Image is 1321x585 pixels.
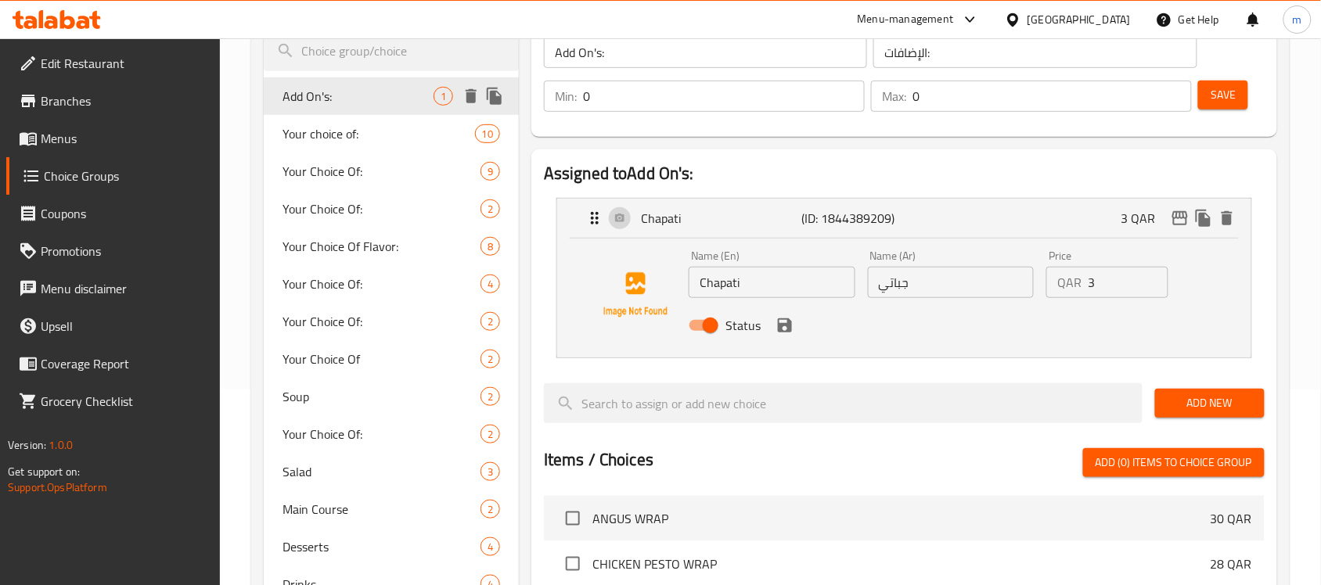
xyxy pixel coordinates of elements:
[8,435,46,455] span: Version:
[481,389,499,404] span: 2
[264,340,519,378] div: Your Choice Of2
[41,354,208,373] span: Coverage Report
[264,31,519,71] input: search
[283,312,481,331] span: Your Choice Of:
[1096,453,1252,472] span: Add (0) items to choice group
[481,427,499,442] span: 2
[544,162,1265,185] h2: Assigned to Add On's:
[1028,11,1131,28] div: [GEOGRAPHIC_DATA]
[481,500,500,519] div: Choices
[8,477,107,497] a: Support.OpsPlatform
[689,267,855,298] input: Enter name En
[434,87,453,106] div: Choices
[1211,554,1252,573] p: 28 QAR
[41,204,208,223] span: Coupons
[555,87,577,106] p: Min:
[264,453,519,490] div: Salad3
[1215,206,1239,230] button: delete
[283,124,474,143] span: Your choice of:
[41,317,208,336] span: Upsell
[283,500,481,519] span: Main Course
[592,554,1211,573] span: CHICKEN PESTO WRAP
[557,199,1251,238] div: Expand
[283,275,481,293] span: Your Choice Of:
[476,127,499,142] span: 10
[6,157,221,195] a: Choice Groups
[283,162,481,181] span: Your Choice Of:
[264,153,519,190] div: Your Choice Of:9
[1192,206,1215,230] button: duplicate
[283,387,481,406] span: Soup
[481,425,500,443] div: Choices
[1155,389,1265,418] button: Add New
[264,190,519,228] div: Your Choice Of:2
[481,237,500,256] div: Choices
[544,192,1265,364] li: ExpandChapatiName (En)Name (Ar)PriceQARStatussave
[858,10,954,29] div: Menu-management
[556,502,589,535] span: Select choice
[868,267,1035,298] input: Enter name Ar
[41,392,208,411] span: Grocery Checklist
[481,314,499,329] span: 2
[264,77,519,115] div: Add On's:1deleteduplicate
[283,462,481,481] span: Salad
[641,209,801,228] p: Chapati
[6,195,221,232] a: Coupons
[481,387,500,406] div: Choices
[283,537,481,556] span: Desserts
[1198,81,1248,109] button: Save
[6,270,221,307] a: Menu disclaimer
[44,167,208,185] span: Choice Groups
[434,89,452,104] span: 1
[49,435,73,455] span: 1.0.0
[264,115,519,153] div: Your choice of:10
[6,45,221,82] a: Edit Restaurant
[264,228,519,265] div: Your Choice Of Flavor:8
[481,275,500,293] div: Choices
[264,378,519,415] div: Soup2
[6,345,221,382] a: Coverage Report
[481,465,499,479] span: 3
[1057,273,1082,292] p: QAR
[41,279,208,298] span: Menu disclaimer
[1088,267,1168,298] input: Please enter price
[481,239,499,254] span: 8
[264,265,519,303] div: Your Choice Of:4
[283,199,481,218] span: Your Choice Of:
[1168,393,1252,413] span: Add New
[6,82,221,120] a: Branches
[483,84,506,108] button: duplicate
[1121,209,1168,228] p: 3 QAR
[459,84,483,108] button: delete
[8,461,80,482] span: Get support on:
[481,277,499,292] span: 4
[6,307,221,345] a: Upsell
[41,54,208,73] span: Edit Restaurant
[264,415,519,453] div: Your Choice Of:2
[882,87,906,106] p: Max:
[6,120,221,157] a: Menus
[481,312,500,331] div: Choices
[41,129,208,148] span: Menus
[283,87,434,106] span: Add On's:
[544,383,1143,423] input: search
[1211,509,1252,528] p: 30 QAR
[592,509,1211,528] span: ANGUS WRAP
[481,164,499,179] span: 9
[1083,448,1265,477] button: Add (0) items to choice group
[481,537,500,556] div: Choices
[283,350,481,368] span: Your Choice Of
[6,382,221,420] a: Grocery Checklist
[544,448,653,472] h2: Items / Choices
[481,540,499,554] span: 4
[264,528,519,565] div: Desserts4
[801,209,909,228] p: (ID: 1844389209)
[1211,85,1236,105] span: Save
[585,245,686,345] img: Chapati
[481,202,499,217] span: 2
[481,352,499,367] span: 2
[773,314,797,337] button: save
[556,547,589,580] span: Select choice
[1293,11,1302,28] span: m
[283,237,481,256] span: Your Choice Of Flavor:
